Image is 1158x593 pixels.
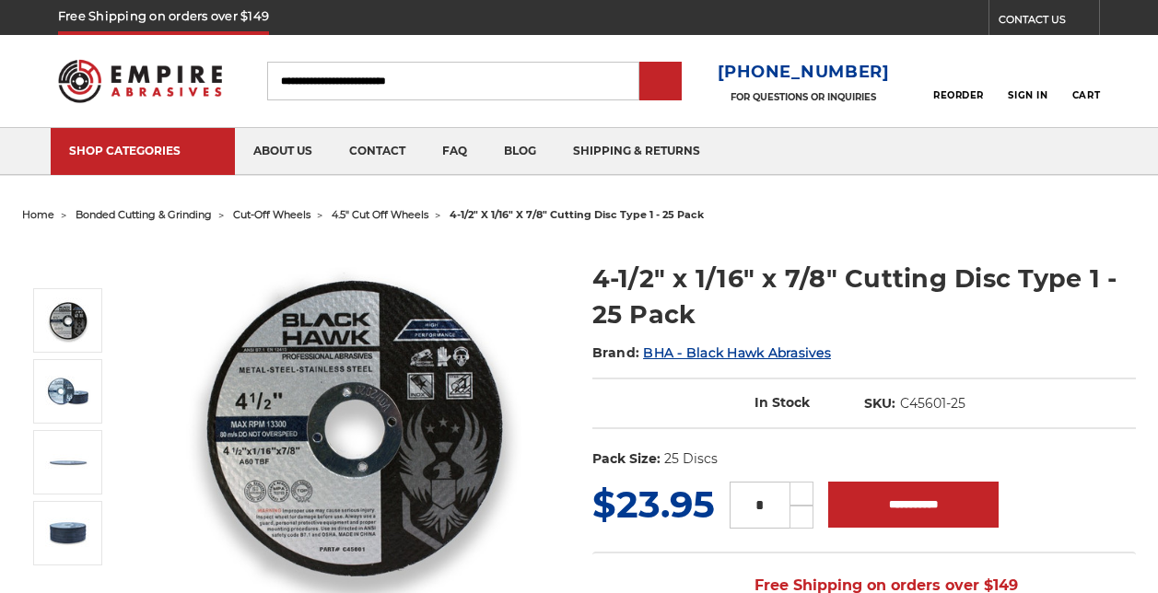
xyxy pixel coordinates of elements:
[592,449,661,469] dt: Pack Size:
[58,49,222,113] img: Empire Abrasives
[718,59,890,86] a: [PHONE_NUMBER]
[864,394,895,413] dt: SKU:
[69,144,216,157] div: SHOP CATEGORIES
[1008,89,1047,101] span: Sign In
[45,510,91,556] img: 4-1/2" x 7/8" Cut-off wheels
[47,249,91,288] button: Previous
[76,208,212,221] a: bonded cutting & grinding
[450,208,704,221] span: 4-1/2" x 1/16" x 7/8" cutting disc type 1 - 25 pack
[233,208,310,221] a: cut-off wheels
[332,208,428,221] a: 4.5" cut off wheels
[45,368,91,414] img: 4-1/2" x .06" x 7/8" Cut off wheels
[485,128,555,175] a: blog
[1072,89,1100,101] span: Cart
[45,297,91,343] img: 4-1/2" x 1/16" x 7/8" Cutting Disc Type 1 - 25 Pack
[642,64,679,100] input: Submit
[331,128,424,175] a: contact
[424,128,485,175] a: faq
[592,261,1136,332] h1: 4-1/2" x 1/16" x 7/8" Cutting Disc Type 1 - 25 Pack
[754,394,810,411] span: In Stock
[664,449,718,469] dd: 25 Discs
[592,482,715,527] span: $23.95
[933,89,984,101] span: Reorder
[933,61,984,100] a: Reorder
[999,9,1099,35] a: CONTACT US
[22,208,54,221] a: home
[1072,61,1100,101] a: Cart
[555,128,719,175] a: shipping & returns
[45,439,91,485] img: Long lasting Metal cutting disc, 4.5 inch diameter
[592,344,640,361] span: Brand:
[718,91,890,103] p: FOR QUESTIONS OR INQUIRIES
[900,394,965,413] dd: C45601-25
[643,344,831,361] a: BHA - Black Hawk Abrasives
[235,128,331,175] a: about us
